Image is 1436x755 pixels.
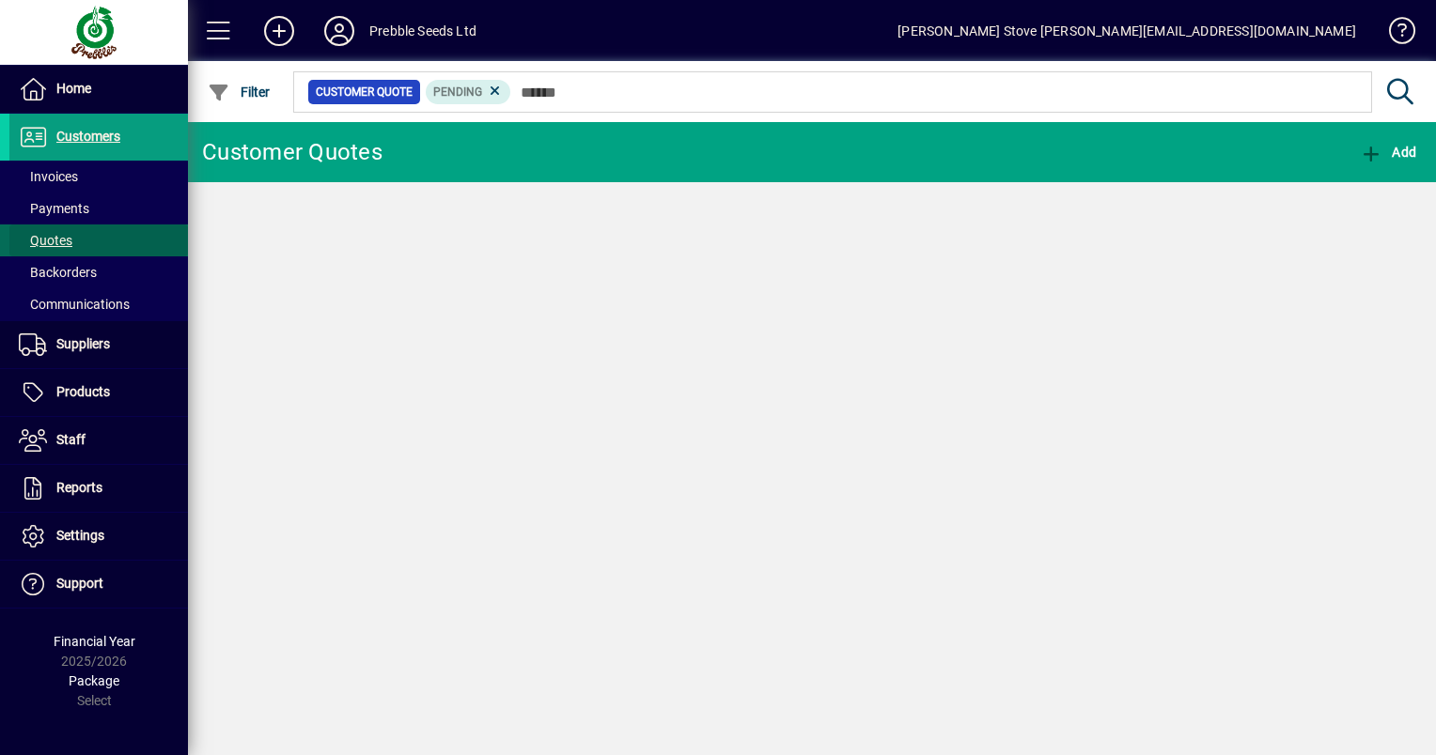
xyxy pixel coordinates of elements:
[9,417,188,464] a: Staff
[9,224,188,256] a: Quotes
[19,169,78,184] span: Invoices
[203,75,275,109] button: Filter
[249,14,309,48] button: Add
[56,480,102,495] span: Reports
[19,201,89,216] span: Payments
[433,85,482,99] span: Pending
[9,256,188,288] a: Backorders
[19,265,97,280] span: Backorders
[9,288,188,320] a: Communications
[56,528,104,543] span: Settings
[9,561,188,608] a: Support
[56,129,120,144] span: Customers
[9,321,188,368] a: Suppliers
[1360,145,1416,160] span: Add
[56,432,86,447] span: Staff
[316,83,413,101] span: Customer Quote
[9,513,188,560] a: Settings
[54,634,135,649] span: Financial Year
[9,465,188,512] a: Reports
[309,14,369,48] button: Profile
[9,161,188,193] a: Invoices
[9,369,188,416] a: Products
[56,81,91,96] span: Home
[369,16,476,46] div: Prebble Seeds Ltd
[426,80,511,104] mat-chip: Pending Status: Pending
[56,384,110,399] span: Products
[56,576,103,591] span: Support
[202,137,382,167] div: Customer Quotes
[19,297,130,312] span: Communications
[9,193,188,224] a: Payments
[56,336,110,351] span: Suppliers
[897,16,1356,46] div: [PERSON_NAME] Stove [PERSON_NAME][EMAIL_ADDRESS][DOMAIN_NAME]
[1355,135,1421,169] button: Add
[19,233,72,248] span: Quotes
[9,66,188,113] a: Home
[69,673,119,688] span: Package
[208,85,271,100] span: Filter
[1375,4,1413,65] a: Knowledge Base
